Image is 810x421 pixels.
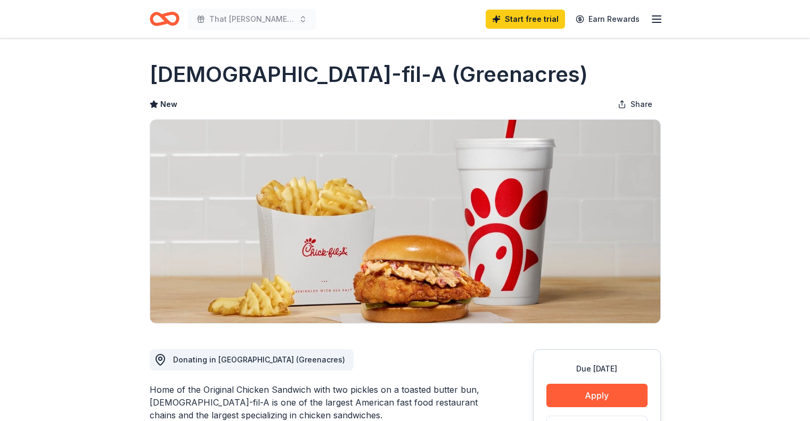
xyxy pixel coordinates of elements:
[209,13,294,26] span: That [PERSON_NAME] Show, Season 2
[609,94,661,115] button: Share
[188,9,316,30] button: That [PERSON_NAME] Show, Season 2
[569,10,646,29] a: Earn Rewards
[486,10,565,29] a: Start free trial
[546,362,648,375] div: Due [DATE]
[631,98,652,111] span: Share
[546,384,648,407] button: Apply
[150,6,179,31] a: Home
[150,120,660,323] img: Image for Chick-fil-A (Greenacres)
[173,355,345,364] span: Donating in [GEOGRAPHIC_DATA] (Greenacres)
[150,60,588,89] h1: [DEMOGRAPHIC_DATA]-fil-A (Greenacres)
[160,98,177,111] span: New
